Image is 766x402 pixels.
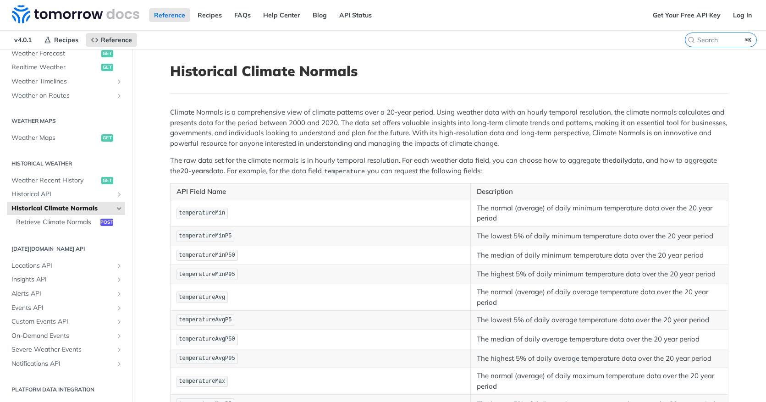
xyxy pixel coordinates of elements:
p: The normal (average) of daily maximum temperature data over the 20 year period [477,371,722,391]
span: post [100,219,113,226]
p: The highest 5% of daily average temperature data over the 20 year period [477,353,722,364]
span: temperatureMax [179,378,225,385]
span: Locations API [11,261,113,270]
p: The raw data set for the climate normals is in hourly temporal resolution. For each weather data ... [170,155,728,176]
p: The highest 5% of daily minimum temperature data over the 20 year period [477,269,722,280]
a: Weather Recent Historyget [7,174,125,187]
span: Weather Timelines [11,77,113,86]
p: The lowest 5% of daily minimum temperature data over the 20 year period [477,231,722,242]
span: Weather Forecast [11,49,99,58]
span: Realtime Weather [11,63,99,72]
button: Show subpages for Severe Weather Events [116,346,123,353]
strong: 20-years [180,166,209,175]
button: Hide subpages for Historical Climate Normals [116,205,123,212]
h2: [DATE][DOMAIN_NAME] API [7,245,125,253]
button: Show subpages for Weather on Routes [116,92,123,99]
span: Severe Weather Events [11,345,113,354]
span: Reference [101,36,132,44]
a: Retrieve Climate Normalspost [11,215,125,229]
span: Retrieve Climate Normals [16,218,98,227]
a: API Status [334,8,377,22]
span: Weather Maps [11,133,99,143]
button: Show subpages for Alerts API [116,290,123,297]
span: get [101,64,113,71]
span: temperatureMinP95 [179,271,235,278]
span: Weather on Routes [11,91,113,100]
span: temperature [324,168,365,175]
a: Insights APIShow subpages for Insights API [7,273,125,286]
span: temperatureAvgP50 [179,336,235,342]
span: Historical Climate Normals [11,204,113,213]
button: Show subpages for Historical API [116,191,123,198]
a: Weather on RoutesShow subpages for Weather on Routes [7,89,125,103]
button: Show subpages for Weather Timelines [116,78,123,85]
p: The normal (average) of daily minimum temperature data over the 20 year period [477,203,722,224]
img: Tomorrow.io Weather API Docs [12,5,139,23]
a: Notifications APIShow subpages for Notifications API [7,357,125,371]
button: Show subpages for Locations API [116,262,123,270]
button: Show subpages for Events API [116,304,123,312]
a: Reference [149,8,190,22]
span: Historical API [11,190,113,199]
a: Custom Events APIShow subpages for Custom Events API [7,315,125,329]
p: The lowest 5% of daily average temperature data over the 20 year period [477,315,722,325]
a: Weather Mapsget [7,131,125,145]
p: Description [477,187,722,197]
a: Log In [728,8,757,22]
span: Custom Events API [11,317,113,326]
p: Climate Normals is a comprehensive view of climate patterns over a 20-year period. Using weather ... [170,107,728,149]
h2: Historical Weather [7,160,125,168]
h1: Historical Climate Normals [170,63,728,79]
span: Weather Recent History [11,176,99,185]
kbd: ⌘K [743,35,754,44]
span: temperatureMinP5 [179,233,231,239]
a: Reference [86,33,137,47]
span: temperatureAvgP95 [179,355,235,362]
span: get [101,177,113,184]
a: Events APIShow subpages for Events API [7,301,125,315]
span: temperatureMinP50 [179,252,235,259]
svg: Search [688,36,695,44]
span: Alerts API [11,289,113,298]
a: Help Center [258,8,305,22]
a: Get Your Free API Key [648,8,726,22]
a: Locations APIShow subpages for Locations API [7,259,125,273]
span: Notifications API [11,359,113,369]
span: Recipes [54,36,78,44]
span: get [101,134,113,142]
span: temperatureAvg [179,294,225,301]
span: On-Demand Events [11,331,113,341]
button: Show subpages for On-Demand Events [116,332,123,340]
a: Realtime Weatherget [7,61,125,74]
span: temperatureAvgP5 [179,317,231,323]
button: Show subpages for Custom Events API [116,318,123,325]
span: temperatureMin [179,210,225,216]
a: On-Demand EventsShow subpages for On-Demand Events [7,329,125,343]
button: Show subpages for Insights API [116,276,123,283]
p: The median of daily minimum temperature data over the 20 year period [477,250,722,261]
h2: Platform DATA integration [7,385,125,394]
a: Recipes [39,33,83,47]
a: Weather TimelinesShow subpages for Weather Timelines [7,75,125,88]
span: Insights API [11,275,113,284]
a: Historical Climate NormalsHide subpages for Historical Climate Normals [7,202,125,215]
a: Blog [308,8,332,22]
a: Historical APIShow subpages for Historical API [7,187,125,201]
a: Severe Weather EventsShow subpages for Severe Weather Events [7,343,125,357]
a: Recipes [193,8,227,22]
p: The median of daily average temperature data over the 20 year period [477,334,722,345]
a: FAQs [229,8,256,22]
span: v4.0.1 [9,33,37,47]
h2: Weather Maps [7,117,125,125]
span: Events API [11,303,113,313]
a: Weather Forecastget [7,47,125,61]
a: Alerts APIShow subpages for Alerts API [7,287,125,301]
p: The normal (average) of daily average temperature data over the 20 year period [477,287,722,308]
button: Show subpages for Notifications API [116,360,123,368]
p: API Field Name [176,187,464,197]
strong: daily [612,156,628,165]
span: get [101,50,113,57]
